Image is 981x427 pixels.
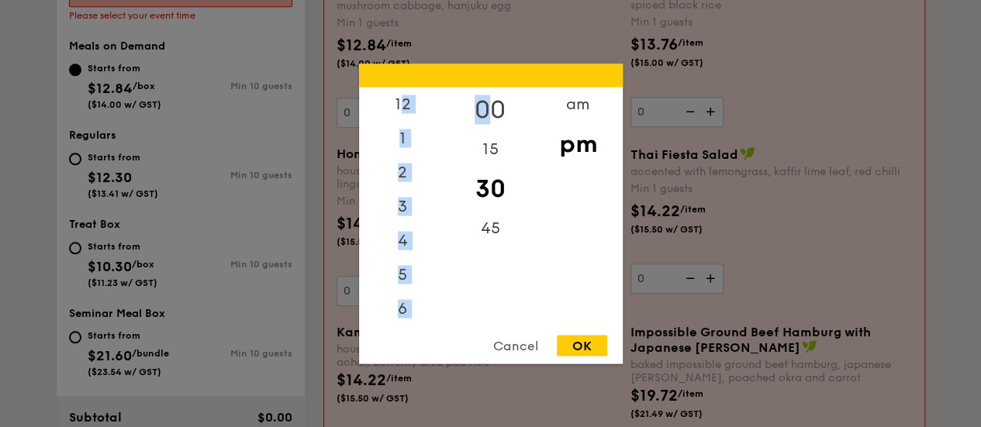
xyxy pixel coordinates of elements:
div: 4 [359,223,447,257]
div: 6 [359,291,447,325]
div: 00 [447,87,534,132]
div: pm [534,121,622,166]
div: 12 [359,87,447,121]
div: am [534,87,622,121]
div: OK [557,335,607,356]
div: 3 [359,189,447,223]
div: Cancel [478,335,554,356]
div: 1 [359,121,447,155]
div: 30 [447,166,534,211]
div: 5 [359,257,447,291]
div: 15 [447,132,534,166]
div: 2 [359,155,447,189]
div: 45 [447,211,534,245]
